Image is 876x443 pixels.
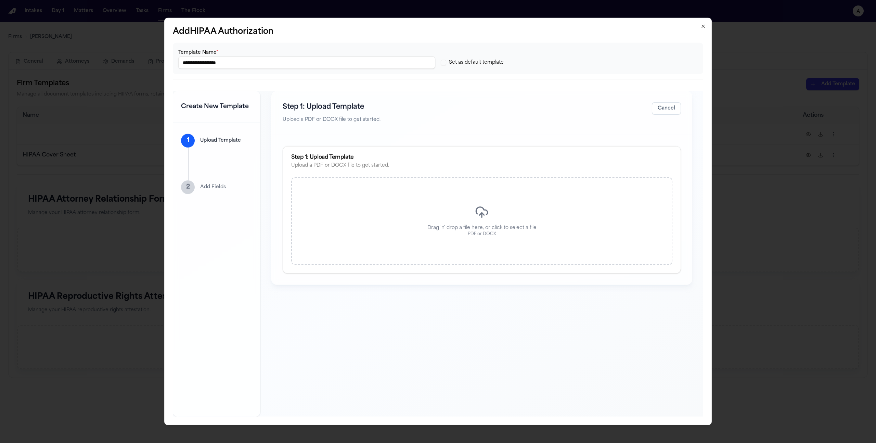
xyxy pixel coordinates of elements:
div: Step 1: Upload Template [291,155,672,160]
p: Add Fields [200,184,226,191]
p: PDF or DOCX [468,231,496,237]
label: Set as default template [449,59,504,66]
p: Upload Template [200,137,241,144]
div: 1 [181,134,195,148]
p: Drag 'n' drop a file here, or click to select a file [427,225,537,231]
p: Upload a PDF or DOCX file to get started. [283,116,381,124]
div: 1Upload Template [181,134,252,148]
div: 2 [181,180,195,194]
button: Cancel [652,102,681,115]
div: Upload a PDF or DOCX file to get started. [291,162,672,169]
h2: Add HIPAA Authorization [173,26,703,37]
label: Template Name [178,50,218,55]
h1: Create New Template [181,102,252,112]
h2: Step 1: Upload Template [283,102,381,112]
div: 2Add Fields [181,180,252,194]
